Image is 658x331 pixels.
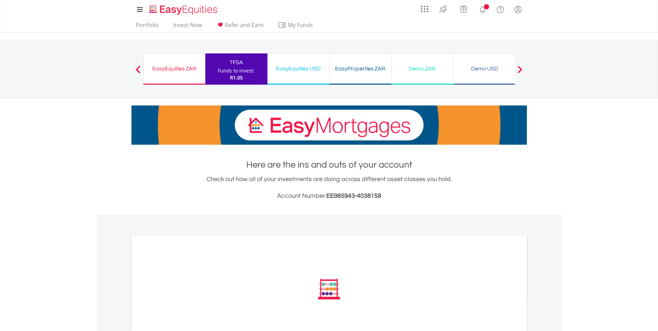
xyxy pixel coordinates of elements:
img: vouchers-v2.svg [458,3,469,15]
a: Notifications [474,2,492,16]
div: Demo USD [458,64,511,74]
div: Check out how all of your investments are doing across different asset classes you hold. [131,175,527,201]
a: FAQ's and Support [492,2,509,16]
div: Demo ZAR [396,64,449,74]
span: My Funds [278,20,323,29]
span: EE985943-4038158 [326,193,381,199]
div: EasyProperties ZAR [334,64,387,74]
span: Refer and Earn [225,21,264,29]
span: R1.05 [230,74,243,81]
button: Previous [131,69,145,76]
img: grid-menu-icon.svg [421,5,428,13]
h3: Account Number: [131,191,527,201]
h1: Here are the ins and outs of your account [131,159,527,171]
a: My Profile [509,2,527,17]
a: AppsGrid [416,2,433,13]
img: thrive-v2.svg [437,3,449,15]
div: EasyEquities USD [272,64,325,74]
a: Home page [146,2,220,16]
div: EasyEquities ZAR [148,64,201,74]
a: Invest Now [170,22,205,32]
a: Portfolio [133,22,162,32]
div: Funds to invest: [218,67,255,74]
img: EasyMortage Promotion Banner [131,105,527,145]
button: Next [513,69,527,76]
div: TFSA [210,58,263,67]
a: Refer and Earn [213,22,266,32]
a: Vouchers [453,2,474,15]
img: EasyEquities_Logo.png [148,4,220,16]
